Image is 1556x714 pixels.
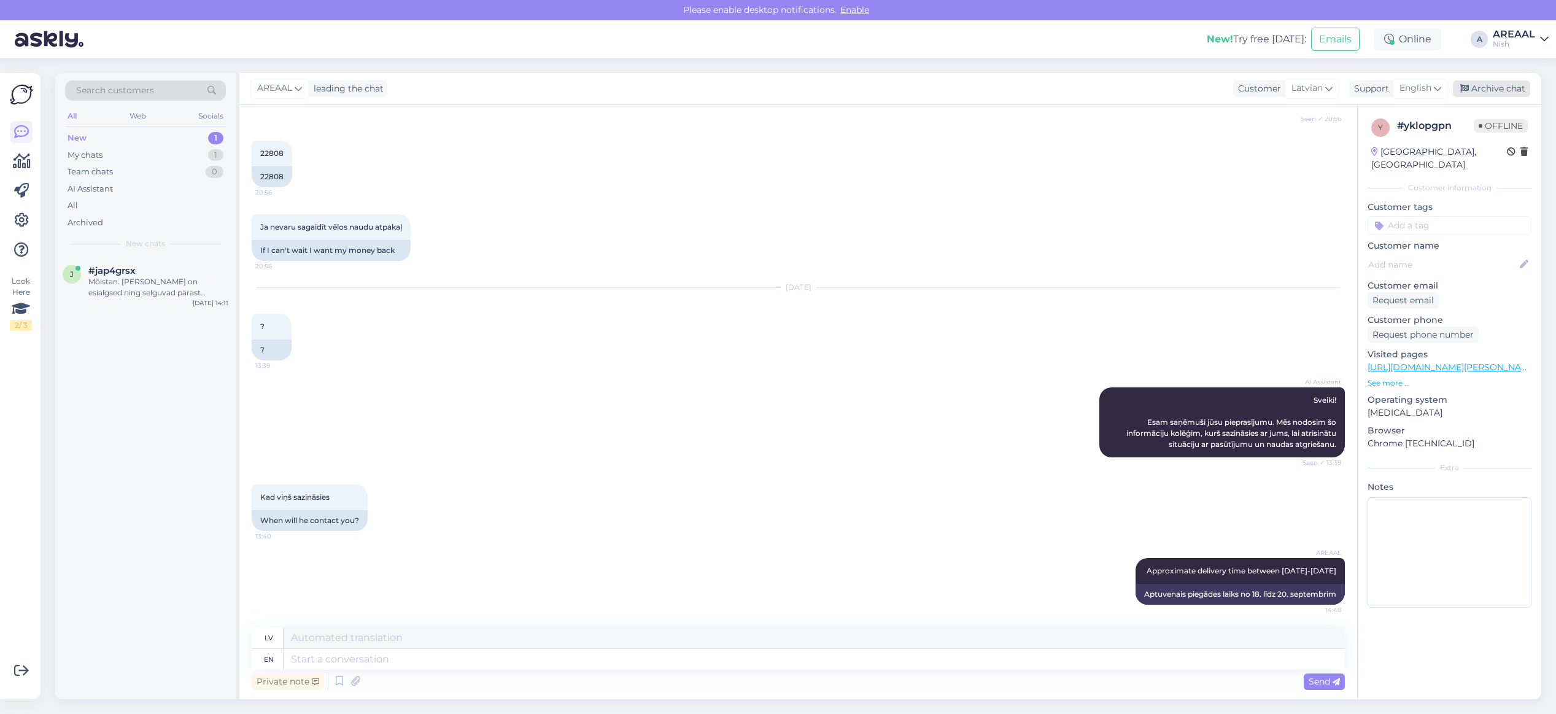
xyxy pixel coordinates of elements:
[1368,481,1531,494] p: Notes
[127,108,149,124] div: Web
[252,240,411,261] div: If I can't wait I want my money back
[252,282,1345,293] div: [DATE]
[68,149,103,161] div: My chats
[70,270,74,279] span: j
[10,83,33,106] img: Askly Logo
[260,149,284,158] span: 22808
[260,492,330,502] span: Kad viņš sazināsies
[1368,314,1531,327] p: Customer phone
[1368,348,1531,361] p: Visited pages
[1493,29,1549,49] a: AREAALNish
[260,322,265,331] span: ?
[1368,279,1531,292] p: Customer email
[196,108,226,124] div: Socials
[68,183,113,195] div: AI Assistant
[1368,378,1531,389] p: See more ...
[265,627,273,648] div: lv
[1368,437,1531,450] p: Chrome [TECHNICAL_ID]
[1349,82,1389,95] div: Support
[1295,605,1341,615] span: 14:48
[1374,28,1441,50] div: Online
[1291,82,1323,95] span: Latvian
[252,673,324,690] div: Private note
[1368,216,1531,235] input: Add a tag
[1368,462,1531,473] div: Extra
[1147,566,1336,575] span: Approximate delivery time between [DATE]-[DATE]
[68,132,87,144] div: New
[1471,31,1488,48] div: A
[255,262,301,271] span: 20:56
[1368,182,1531,193] div: Customer information
[1207,32,1306,47] div: Try free [DATE]:
[88,276,228,298] div: Mõistan. [PERSON_NAME] on esialgsed ning selguvad pärast tellimuse vormistamist ja tasumise aega....
[1136,584,1345,605] div: Aptuvenais piegādes laiks no 18. līdz 20. septembrim
[1295,458,1341,467] span: Seen ✓ 13:39
[1295,548,1341,557] span: AREAAL
[208,132,223,144] div: 1
[208,149,223,161] div: 1
[1371,146,1507,171] div: [GEOGRAPHIC_DATA], [GEOGRAPHIC_DATA]
[1397,118,1474,133] div: # yklopgpn
[10,276,32,331] div: Look Here
[1368,327,1479,343] div: Request phone number
[255,188,301,197] span: 20:56
[1126,395,1338,449] span: Sveiki! Esam saņēmuši jūsu pieprasījumu. Mēs nodosim šo informāciju kolēģim, kurš sazināsies ar j...
[1493,29,1535,39] div: AREAAL
[1493,39,1535,49] div: Nish
[68,200,78,212] div: All
[257,82,292,95] span: AREAAL
[88,265,136,276] span: #jap4grsx
[1453,80,1530,97] div: Archive chat
[1399,82,1431,95] span: English
[1368,258,1517,271] input: Add name
[1233,82,1281,95] div: Customer
[1207,33,1233,45] b: New!
[252,510,368,531] div: When will he contact you?
[76,84,154,97] span: Search customers
[264,649,274,670] div: en
[1368,362,1537,373] a: [URL][DOMAIN_NAME][PERSON_NAME]
[837,4,873,15] span: Enable
[255,532,301,541] span: 13:40
[1309,676,1340,687] span: Send
[1368,292,1439,309] div: Request email
[68,217,103,229] div: Archived
[1368,239,1531,252] p: Customer name
[1295,114,1341,123] span: Seen ✓ 20:56
[65,108,79,124] div: All
[1474,119,1528,133] span: Offline
[206,166,223,178] div: 0
[10,320,32,331] div: 2 / 3
[1368,394,1531,406] p: Operating system
[1368,406,1531,419] p: [MEDICAL_DATA]
[68,166,113,178] div: Team chats
[126,238,165,249] span: New chats
[1295,378,1341,387] span: AI Assistant
[260,222,402,231] span: Ja nevaru sagaidīt vēlos naudu atpakaļ
[1378,123,1383,132] span: y
[193,298,228,308] div: [DATE] 14:11
[255,361,301,370] span: 13:39
[1368,201,1531,214] p: Customer tags
[252,340,292,360] div: ?
[1368,424,1531,437] p: Browser
[1311,28,1360,51] button: Emails
[309,82,384,95] div: leading the chat
[252,166,292,187] div: 22808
